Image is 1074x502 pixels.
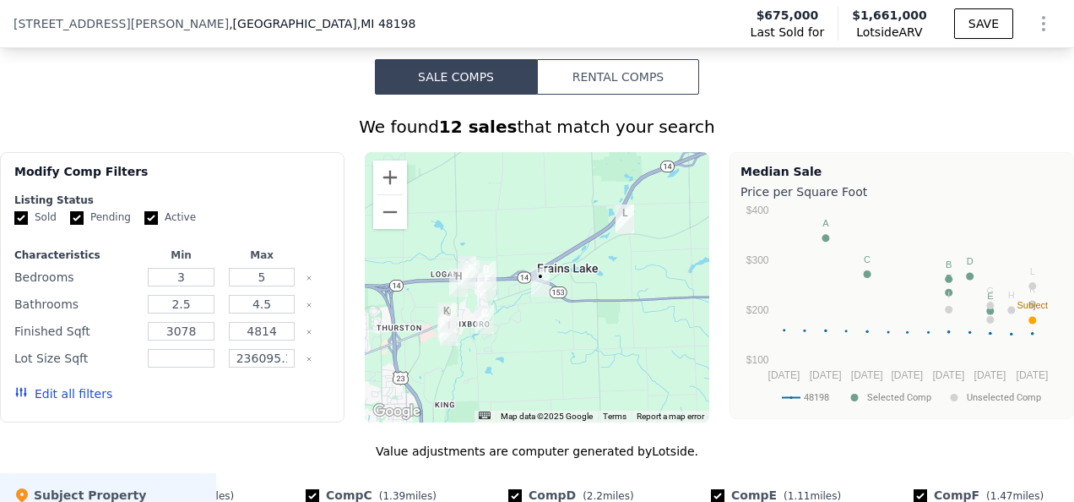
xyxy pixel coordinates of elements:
[1017,369,1049,381] text: [DATE]
[14,346,138,370] div: Lot Size Sqft
[14,385,112,402] button: Edit all filters
[475,305,494,334] div: 3123 Westloch Circle
[439,117,518,137] strong: 12 sales
[461,260,480,289] div: 5345 Overbrook Dr
[740,163,1063,180] div: Median Sale
[740,204,1060,415] svg: A chart.
[979,490,1050,502] span: ( miles)
[777,490,848,502] span: ( miles)
[14,163,330,194] div: Modify Comp Filters
[810,369,842,381] text: [DATE]
[757,7,819,24] span: $675,000
[746,354,769,366] text: $100
[70,210,131,225] label: Pending
[437,303,456,331] div: 4871 S Ridgeside Cir
[306,329,312,336] button: Clear
[616,205,634,233] div: 4251 Fleming Way
[537,59,699,95] button: Rental Comps
[144,210,196,225] label: Active
[306,302,312,308] button: Clear
[1029,284,1036,294] text: K
[369,401,425,423] a: Open this area in Google Maps (opens a new window)
[852,8,927,22] span: $1,661,000
[144,211,158,225] input: Active
[746,254,769,266] text: $300
[479,412,491,419] button: Keyboard shortcuts
[501,412,593,421] span: Map data ©2025 Google
[954,8,1013,39] button: SAVE
[306,356,312,363] button: Clear
[477,261,496,290] div: 3695 Creekside Dr
[946,259,952,270] text: B
[14,248,138,262] div: Characteristics
[449,268,468,297] div: 3616 N Dixboro Rd
[587,490,603,502] span: 2.2
[1030,266,1035,276] text: L
[306,275,312,281] button: Clear
[14,292,138,316] div: Bathrooms
[946,273,952,283] text: F
[746,205,769,216] text: $400
[804,392,829,403] text: 48198
[932,369,964,381] text: [DATE]
[746,304,769,316] text: $200
[144,248,219,262] div: Min
[14,210,57,225] label: Sold
[974,369,1006,381] text: [DATE]
[988,300,993,310] text: J
[14,211,28,225] input: Sold
[852,24,927,41] span: Lotside ARV
[14,319,138,343] div: Finished Sqft
[373,195,407,229] button: Zoom out
[357,17,416,30] span: , MI 48198
[788,490,811,502] span: 1.11
[531,268,550,297] div: 6756 Fleming Creek Dr
[947,290,950,300] text: I
[14,15,229,32] span: [STREET_ADDRESS][PERSON_NAME]
[70,211,84,225] input: Pending
[14,265,138,289] div: Bedrooms
[229,15,415,32] span: , [GEOGRAPHIC_DATA]
[372,490,443,502] span: ( miles)
[576,490,640,502] span: ( miles)
[1027,7,1060,41] button: Show Options
[1008,290,1015,300] text: H
[740,180,1063,204] div: Price per Square Foot
[603,412,626,421] a: Terms (opens in new tab)
[990,490,1013,502] span: 1.47
[967,256,974,266] text: D
[637,412,704,421] a: Report a map error
[382,490,405,502] span: 1.39
[14,194,330,207] div: Listing Status
[987,286,995,296] text: G
[967,392,1041,403] text: Unselected Comp
[369,401,425,423] img: Google
[822,218,829,228] text: A
[867,392,931,403] text: Selected Comp
[375,59,537,95] button: Sale Comps
[458,256,476,285] div: 5369 Kelsey Cir
[864,254,871,265] text: C
[225,248,299,262] div: Max
[751,24,825,41] span: Last Sold for
[851,369,883,381] text: [DATE]
[768,369,800,381] text: [DATE]
[373,161,407,194] button: Zoom in
[891,369,923,381] text: [DATE]
[1017,300,1048,310] text: Subject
